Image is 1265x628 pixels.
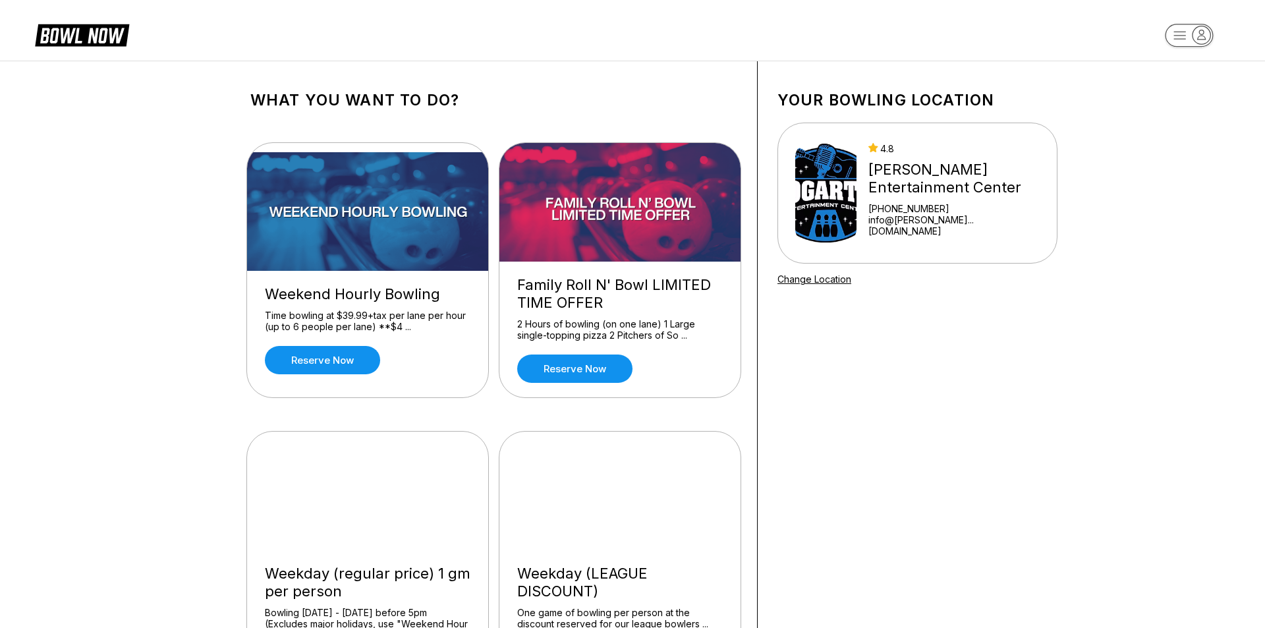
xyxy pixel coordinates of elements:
div: 2 Hours of bowling (on one lane) 1 Large single-topping pizza 2 Pitchers of So ... [517,318,723,341]
a: Change Location [777,273,851,285]
div: [PERSON_NAME] Entertainment Center [868,161,1040,196]
div: Time bowling at $39.99+tax per lane per hour (up to 6 people per lane) **$4 ... [265,310,470,333]
img: Bogart's Entertainment Center [795,144,857,243]
div: [PHONE_NUMBER] [868,203,1040,214]
div: 4.8 [868,143,1040,154]
img: Weekday (LEAGUE DISCOUNT) [499,432,742,550]
div: Family Roll N' Bowl LIMITED TIME OFFER [517,276,723,312]
a: Reserve now [517,355,632,383]
img: Family Roll N' Bowl LIMITED TIME OFFER [499,143,742,262]
img: Weekday (regular price) 1 gm per person [247,432,490,550]
img: Weekend Hourly Bowling [247,152,490,271]
a: Reserve now [265,346,380,374]
a: info@[PERSON_NAME]...[DOMAIN_NAME] [868,214,1040,237]
div: Weekday (regular price) 1 gm per person [265,565,470,600]
div: Weekday (LEAGUE DISCOUNT) [517,565,723,600]
h1: What you want to do? [250,91,737,109]
div: Weekend Hourly Bowling [265,285,470,303]
h1: Your bowling location [777,91,1057,109]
